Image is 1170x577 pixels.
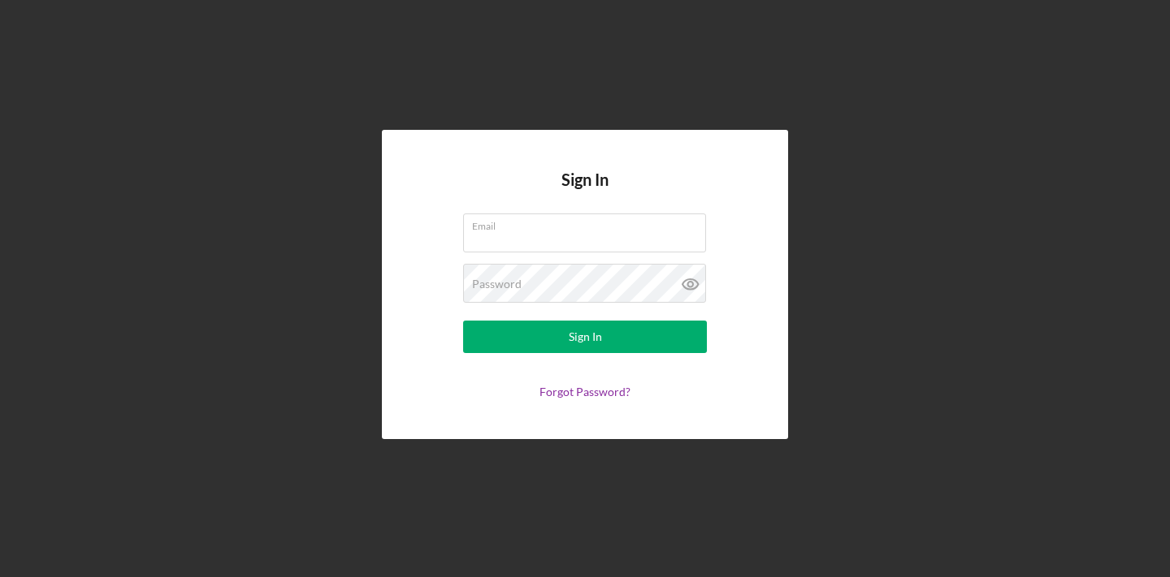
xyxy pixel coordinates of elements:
button: Sign In [463,321,707,353]
a: Forgot Password? [539,385,630,398]
label: Email [472,214,706,232]
div: Sign In [569,321,602,353]
label: Password [472,278,522,291]
h4: Sign In [561,170,609,213]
